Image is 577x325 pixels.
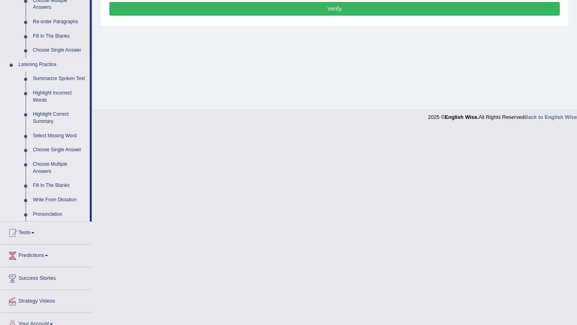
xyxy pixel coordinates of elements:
button: Verify [109,2,560,16]
a: Fill In The Blanks [29,179,90,193]
a: Tests [0,222,92,242]
a: Summarize Spoken Text [29,72,90,86]
a: Choose Single Answer [29,143,90,157]
div: 2025 © All Rights Reserved [428,109,577,121]
a: Fill In The Blanks [29,29,90,44]
a: Highlight Incorrect Words [29,86,90,107]
a: Back to English Wise [525,114,577,120]
a: Highlight Correct Summary [29,107,90,128]
a: Strategy Videos [0,290,92,310]
a: Select Missing Word [29,129,90,143]
a: Listening Practice [15,58,90,72]
a: Predictions [0,245,92,265]
a: Re-order Paragraphs [29,15,90,29]
a: Write From Dictation [29,193,90,207]
a: Choose Multiple Answers [29,157,90,179]
a: Pronunciation [29,207,90,222]
strong: English Wise. [445,114,478,120]
a: Choose Single Answer [29,43,90,58]
a: Success Stories [0,267,92,287]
